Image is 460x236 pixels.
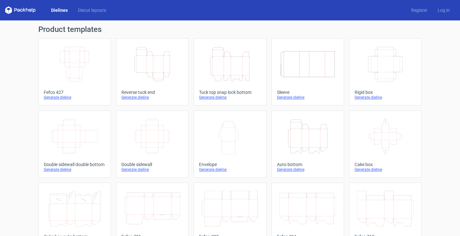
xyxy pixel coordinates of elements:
div: Envelope [199,162,261,167]
a: EnvelopeGenerate dieline [194,110,266,178]
div: Generate dieline [355,95,416,100]
a: Auto bottomGenerate dieline [272,110,344,178]
div: Generate dieline [44,167,105,172]
div: Generate dieline [277,95,339,100]
a: Rigid boxGenerate dieline [349,38,422,105]
div: Auto bottom [277,162,339,167]
div: Double sidewall [121,162,183,167]
div: Generate dieline [121,95,183,100]
div: Tuck top snap lock bottom [199,90,261,95]
div: Generate dieline [355,167,416,172]
div: Generate dieline [44,95,105,100]
div: Generate dieline [199,167,261,172]
div: Generate dieline [199,95,261,100]
div: Sleeve [277,90,339,95]
a: Log in [433,7,455,13]
a: Fefco 427Generate dieline [38,38,111,105]
div: Rigid box [355,90,416,95]
div: Generate dieline [121,167,183,172]
a: Cake boxGenerate dieline [349,110,422,178]
a: Double sidewall double bottomGenerate dieline [38,110,111,178]
a: Diecut layouts [73,7,111,13]
h1: Product templates [38,26,422,33]
a: Tuck top snap lock bottomGenerate dieline [194,38,266,105]
a: Register [406,7,433,13]
div: Reverse tuck end [121,90,183,95]
div: Double sidewall double bottom [44,162,105,167]
a: Double sidewallGenerate dieline [116,110,188,178]
div: Fefco 427 [44,90,105,95]
a: Dielines [46,7,73,13]
div: Generate dieline [277,167,339,172]
div: Cake box [355,162,416,167]
a: SleeveGenerate dieline [272,38,344,105]
a: Reverse tuck endGenerate dieline [116,38,188,105]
